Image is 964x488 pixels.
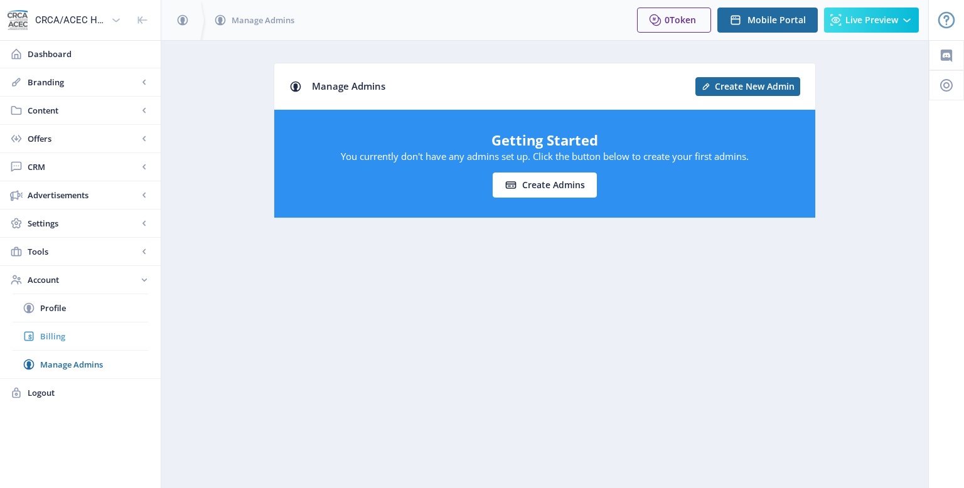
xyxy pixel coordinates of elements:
div: CRCA/ACEC Hub [35,6,106,34]
span: Account [28,273,138,286]
span: Manage Admins [40,358,148,371]
span: Manage Admins [312,80,385,92]
span: Branding [28,76,138,88]
span: Billing [40,330,148,342]
p: You currently don't have any admins set up. Click the button below to create your first admins. [287,150,803,162]
span: Live Preview [845,15,898,25]
span: Advertisements [28,189,138,201]
span: Content [28,104,138,117]
button: Live Preview [824,8,919,33]
span: Profile [40,302,148,314]
span: Mobile Portal [747,15,806,25]
a: Billing [13,322,148,350]
a: Manage Admins [13,351,148,378]
button: Mobile Portal [717,8,818,33]
a: Profile [13,294,148,322]
app-collection-view: Manage Admins [274,63,816,219]
span: Manage Admins [232,14,294,26]
span: Logout [28,386,151,399]
button: Create admins [493,172,597,198]
button: Create New Admin [695,77,800,96]
a: New page [688,77,800,96]
span: Settings [28,217,138,230]
span: Token [670,14,696,26]
h5: Getting Started [287,130,803,150]
span: Tools [28,245,138,258]
span: CRM [28,161,138,173]
span: Dashboard [28,48,151,60]
span: Offers [28,132,138,145]
span: Create New Admin [715,82,795,92]
button: 0Token [637,8,711,33]
img: 041a0d5d-b736-421c-87cf-07dc66b76a70.png [8,10,28,30]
